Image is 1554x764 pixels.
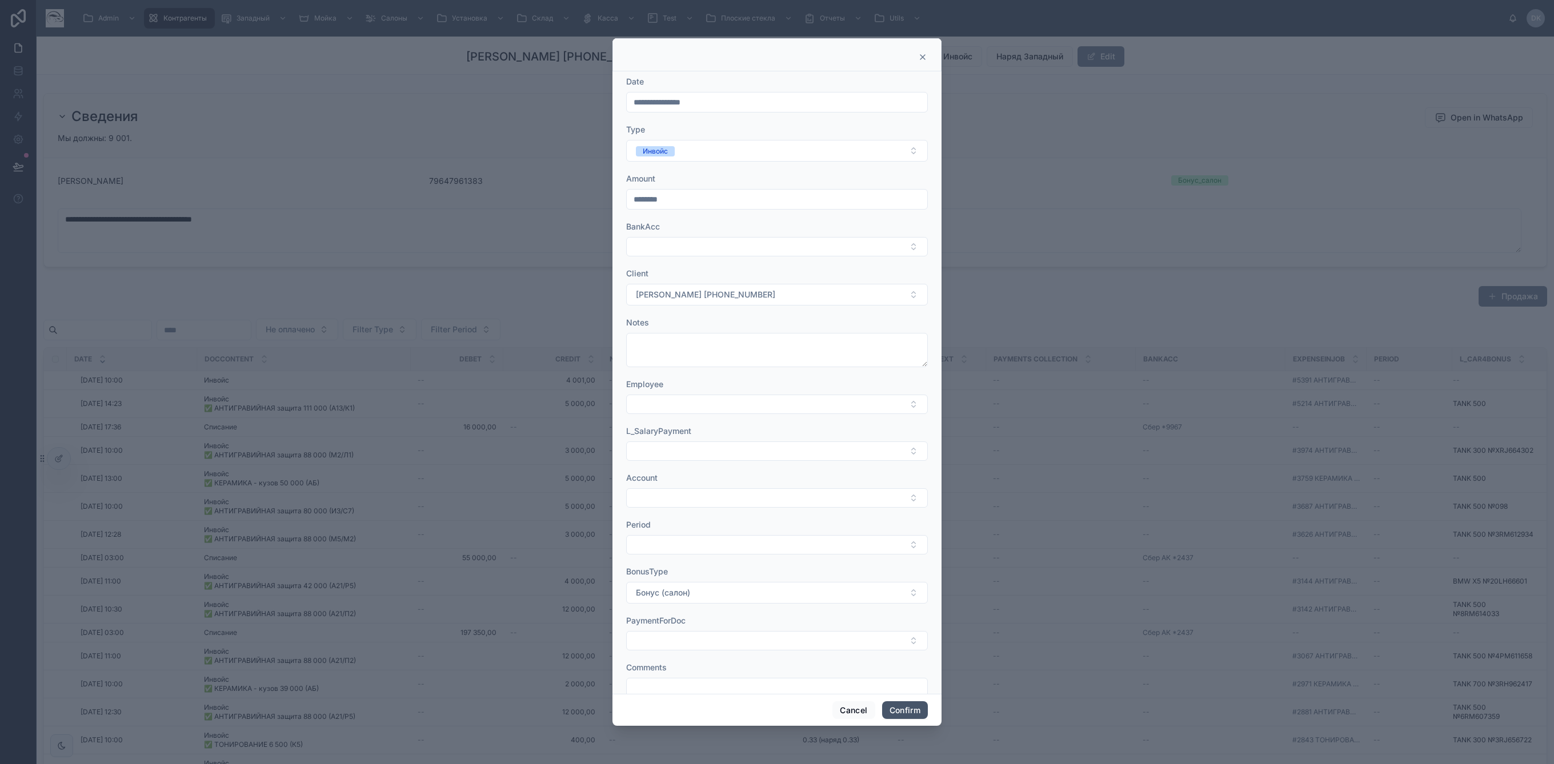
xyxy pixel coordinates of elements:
[626,535,928,554] button: Select Button
[626,237,928,256] button: Select Button
[626,395,928,414] button: Select Button
[626,379,663,389] span: Employee
[626,566,668,576] span: BonusType
[626,520,651,529] span: Period
[636,289,775,300] span: [PERSON_NAME] [PHONE_NUMBER]
[626,473,658,482] span: Account
[626,268,648,278] span: Client
[626,124,645,134] span: Type
[626,284,928,305] button: Select Button
[626,441,928,461] button: Select Button
[626,582,928,604] button: Select Button
[626,616,686,625] span: PaymentForDoc
[643,146,668,156] div: Инвойс
[626,426,691,436] span: L_SalaryPayment
[882,701,928,719] button: Confirm
[626,662,667,672] span: Comments
[626,140,928,162] button: Select Button
[626,488,928,508] button: Select Button
[626,77,644,86] span: Date
[636,587,690,598] span: Бонус (салон)
[832,701,875,719] button: Cancel
[626,631,928,650] button: Select Button
[626,317,649,327] span: Notes
[626,222,660,231] span: BankAcc
[626,174,655,183] span: Amount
